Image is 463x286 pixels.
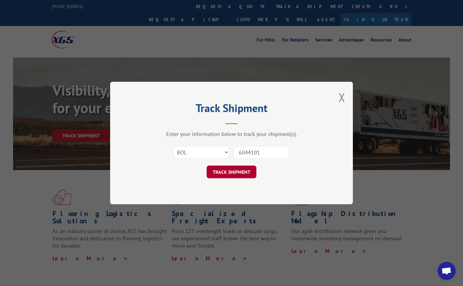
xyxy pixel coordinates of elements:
div: Open chat [438,262,456,280]
h2: Track Shipment [140,104,323,115]
button: Close modal [339,89,345,105]
button: TRACK SHIPMENT [207,166,256,178]
input: Number(s) [234,146,289,159]
div: Enter your information below to track your shipment(s). [140,130,323,137]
